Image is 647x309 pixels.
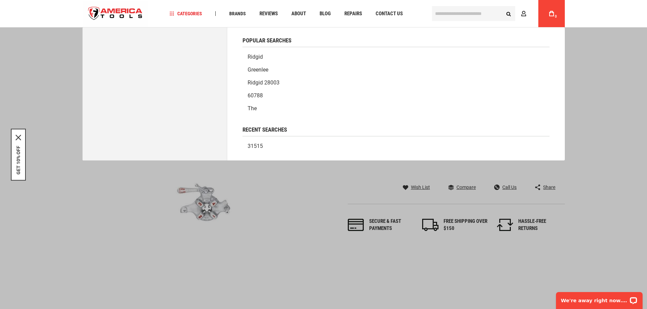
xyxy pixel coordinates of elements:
[242,38,291,43] span: Popular Searches
[317,9,334,18] a: Blog
[320,11,331,16] span: Blog
[16,135,21,140] button: Close
[552,288,647,309] iframe: LiveChat chat widget
[16,135,21,140] svg: close icon
[259,11,278,16] span: Reviews
[291,11,306,16] span: About
[242,102,550,115] a: The
[226,9,249,18] a: Brands
[169,11,202,16] span: Categories
[288,9,309,18] a: About
[344,11,362,16] span: Repairs
[166,9,205,18] a: Categories
[242,127,287,133] span: Recent Searches
[256,9,281,18] a: Reviews
[229,11,246,16] span: Brands
[502,7,515,20] button: Search
[242,89,550,102] a: 60788
[83,1,148,26] a: store logo
[376,11,403,16] span: Contact Us
[83,1,148,26] img: America Tools
[242,51,550,63] a: Ridgid
[373,9,406,18] a: Contact Us
[242,63,550,76] a: Greenlee
[16,146,21,174] button: GET 10% OFF
[341,9,365,18] a: Repairs
[242,76,550,89] a: Ridgid 28003
[555,15,557,18] span: 0
[242,140,550,153] a: 31515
